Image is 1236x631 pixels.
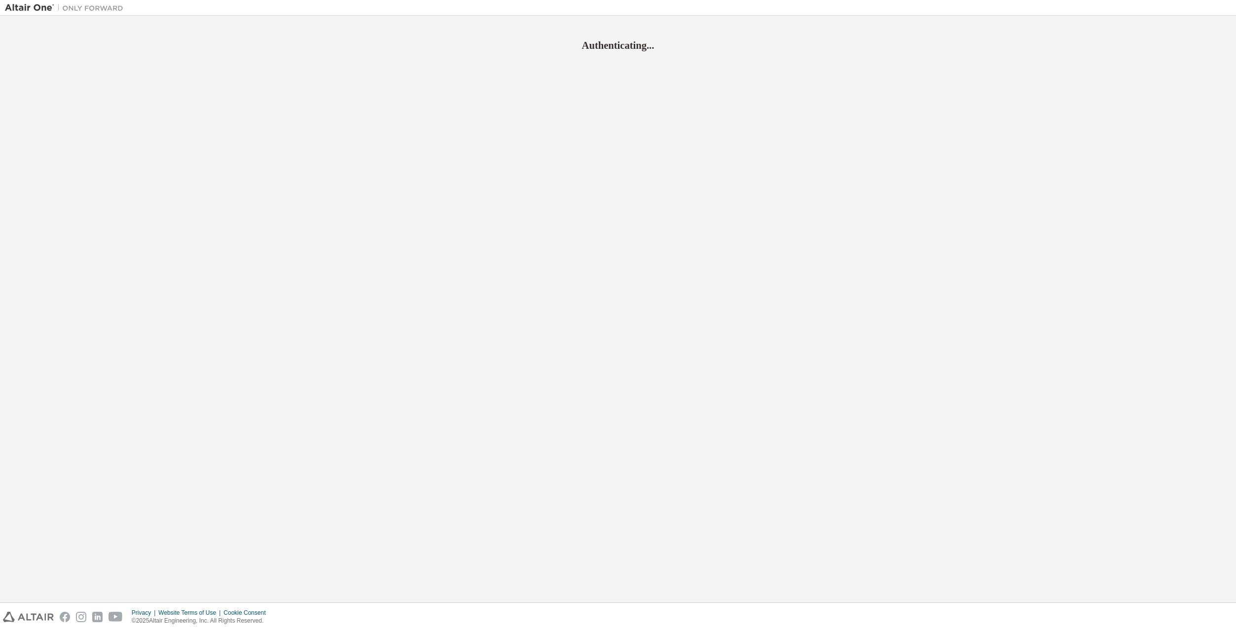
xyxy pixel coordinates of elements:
[223,609,271,617] div: Cookie Consent
[3,612,54,622] img: altair_logo.svg
[158,609,223,617] div: Website Terms of Use
[132,617,272,625] p: © 2025 Altair Engineering, Inc. All Rights Reserved.
[60,612,70,622] img: facebook.svg
[132,609,158,617] div: Privacy
[109,612,123,622] img: youtube.svg
[5,3,128,13] img: Altair One
[92,612,103,622] img: linkedin.svg
[76,612,86,622] img: instagram.svg
[5,39,1231,52] h2: Authenticating...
